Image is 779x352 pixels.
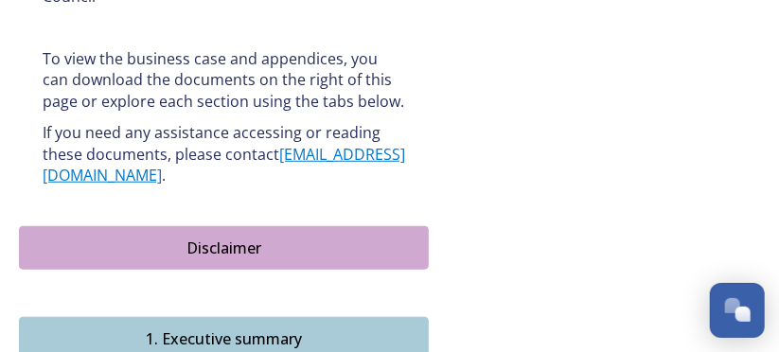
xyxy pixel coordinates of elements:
button: Open Chat [710,283,765,338]
p: To view the business case and appendices, you can download the documents on the right of this pag... [43,48,405,113]
div: Disclaimer [29,237,418,259]
p: If you need any assistance accessing or reading these documents, please contact . [43,122,405,186]
button: Disclaimer [19,226,429,270]
a: [EMAIL_ADDRESS][DOMAIN_NAME] [43,144,405,186]
div: 1. Executive summary [29,327,418,350]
